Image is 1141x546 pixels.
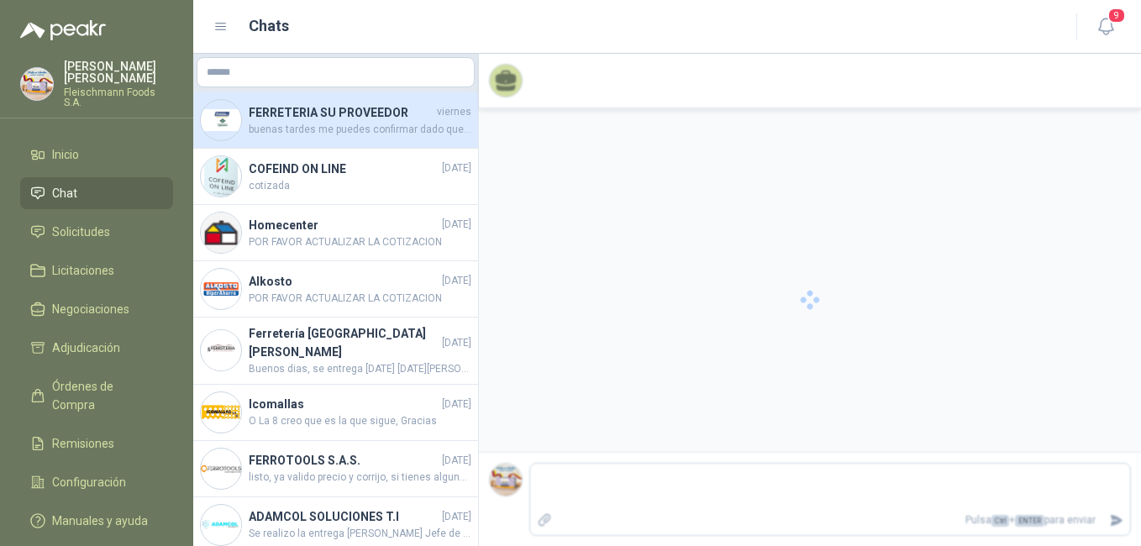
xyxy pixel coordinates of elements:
a: Company LogoFERROTOOLS S.A.S.[DATE]listo, ya valido precio y corrijo, si tienes alguna duda llama... [193,441,478,497]
h4: FERROTOOLS S.A.S. [249,451,439,470]
a: Chat [20,177,173,209]
a: Company LogoIcomallas[DATE]O La 8 creo que es la que sigue, Gracias [193,385,478,441]
img: Company Logo [201,449,241,489]
h4: ADAMCOL SOLUCIONES T.I [249,507,439,526]
span: Se realizo la entrega [PERSON_NAME] Jefe de recursos humanos, gracias [249,526,471,542]
p: [PERSON_NAME] [PERSON_NAME] [64,60,173,84]
h4: COFEIND ON LINE [249,160,439,178]
span: Órdenes de Compra [52,377,157,414]
span: [DATE] [442,396,471,412]
span: [DATE] [442,273,471,289]
img: Company Logo [201,392,241,433]
h4: FERRETERIA SU PROVEEDOR [249,103,434,122]
img: Company Logo [201,330,241,370]
span: Solicitudes [52,223,110,241]
a: Adjudicación [20,332,173,364]
a: Negociaciones [20,293,173,325]
img: Company Logo [201,269,241,309]
a: Manuales y ayuda [20,505,173,537]
span: buenas tardes me puedes confirmar dado que no se ha recibido los materiales [249,122,471,138]
h4: Icomallas [249,395,439,413]
span: [DATE] [442,335,471,351]
a: Company LogoCOFEIND ON LINE[DATE]cotizada [193,149,478,205]
span: Adjudicación [52,339,120,357]
a: Órdenes de Compra [20,370,173,421]
span: POR FAVOR ACTUALIZAR LA COTIZACION [249,234,471,250]
a: Configuración [20,466,173,498]
span: [DATE] [442,453,471,469]
img: Company Logo [201,213,241,253]
h1: Chats [249,14,289,38]
h4: Alkosto [249,272,439,291]
a: Company LogoFerretería [GEOGRAPHIC_DATA][PERSON_NAME][DATE]Buenos dias, se entrega [DATE] [DATE][... [193,318,478,385]
a: Inicio [20,139,173,171]
a: Licitaciones [20,255,173,286]
span: listo, ya valido precio y corrijo, si tienes alguna duda llamame al 3132798393 [249,470,471,486]
p: Fleischmann Foods S.A. [64,87,173,108]
span: Remisiones [52,434,114,453]
span: cotizada [249,178,471,194]
span: Chat [52,184,77,202]
img: Logo peakr [20,20,106,40]
img: Company Logo [201,156,241,197]
span: 9 [1107,8,1126,24]
span: Manuales y ayuda [52,512,148,530]
span: viernes [437,104,471,120]
span: Licitaciones [52,261,114,280]
a: Company LogoHomecenter[DATE]POR FAVOR ACTUALIZAR LA COTIZACION [193,205,478,261]
span: Buenos dias, se entrega [DATE] [DATE][PERSON_NAME] [249,361,471,377]
span: [DATE] [442,217,471,233]
img: Company Logo [21,68,53,100]
button: 9 [1091,12,1121,42]
img: Company Logo [201,100,241,140]
a: Solicitudes [20,216,173,248]
img: Company Logo [201,505,241,545]
h4: Ferretería [GEOGRAPHIC_DATA][PERSON_NAME] [249,324,439,361]
span: [DATE] [442,509,471,525]
span: Configuración [52,473,126,491]
a: Remisiones [20,428,173,459]
span: Negociaciones [52,300,129,318]
span: [DATE] [442,160,471,176]
span: O La 8 creo que es la que sigue, Gracias [249,413,471,429]
h4: Homecenter [249,216,439,234]
a: Company LogoFERRETERIA SU PROVEEDORviernesbuenas tardes me puedes confirmar dado que no se ha rec... [193,92,478,149]
span: Inicio [52,145,79,164]
a: Company LogoAlkosto[DATE]POR FAVOR ACTUALIZAR LA COTIZACION [193,261,478,318]
span: POR FAVOR ACTUALIZAR LA COTIZACION [249,291,471,307]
